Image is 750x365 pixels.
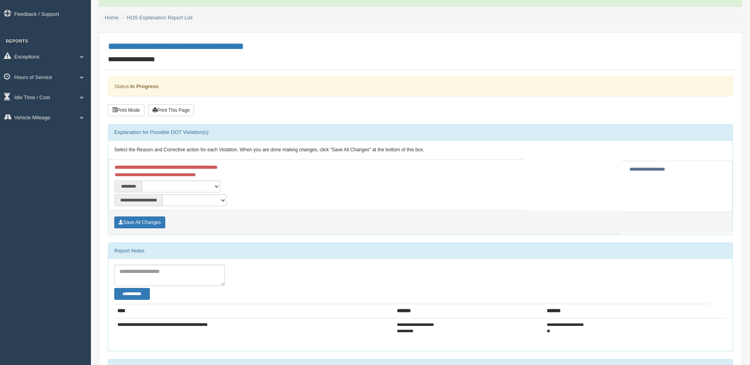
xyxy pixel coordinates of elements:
[108,76,733,96] div: Status:
[108,243,733,259] div: Report Notes
[108,104,144,116] button: Print Mode
[148,104,194,116] button: Print This Page
[114,288,150,300] button: Change Filter Options
[105,15,119,21] a: Home
[130,83,159,89] strong: In Progress
[108,141,733,160] div: Select the Reason and Corrective action for each Violation. When you are done making changes, cli...
[108,124,733,140] div: Explanation for Possible DOT Violation(s)
[127,15,193,21] a: HOS Explanation Report List
[114,216,165,228] button: Save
